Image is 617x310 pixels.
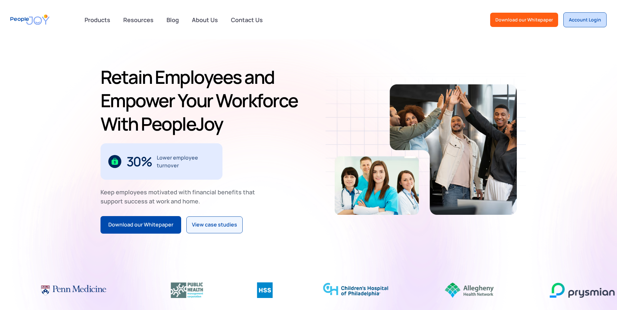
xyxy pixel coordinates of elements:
div: Lower employee turnover [157,154,215,169]
a: About Us [188,13,222,27]
a: Download our Whitepaper [101,216,181,234]
div: Account Login [569,17,601,23]
a: Contact Us [227,13,267,27]
div: Download our Whitepaper [495,17,553,23]
a: Account Login [563,12,607,27]
div: 3 / 3 [101,143,222,180]
div: Keep employees motivated with financial benefits that support success at work and home. [101,187,261,206]
div: View case studies [192,221,237,229]
img: Retain-Employees-PeopleJoy [335,156,419,215]
a: Blog [163,13,183,27]
img: Retain-Employees-PeopleJoy [390,84,517,215]
a: Download our Whitepaper [490,13,558,27]
a: View case studies [186,216,243,233]
div: Download our Whitepaper [108,221,173,229]
a: home [10,10,49,29]
a: Resources [119,13,157,27]
h1: Retain Employees and Empower Your Workforce With PeopleJoy [101,65,306,136]
div: Products [81,13,114,26]
div: 30% [127,156,152,167]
